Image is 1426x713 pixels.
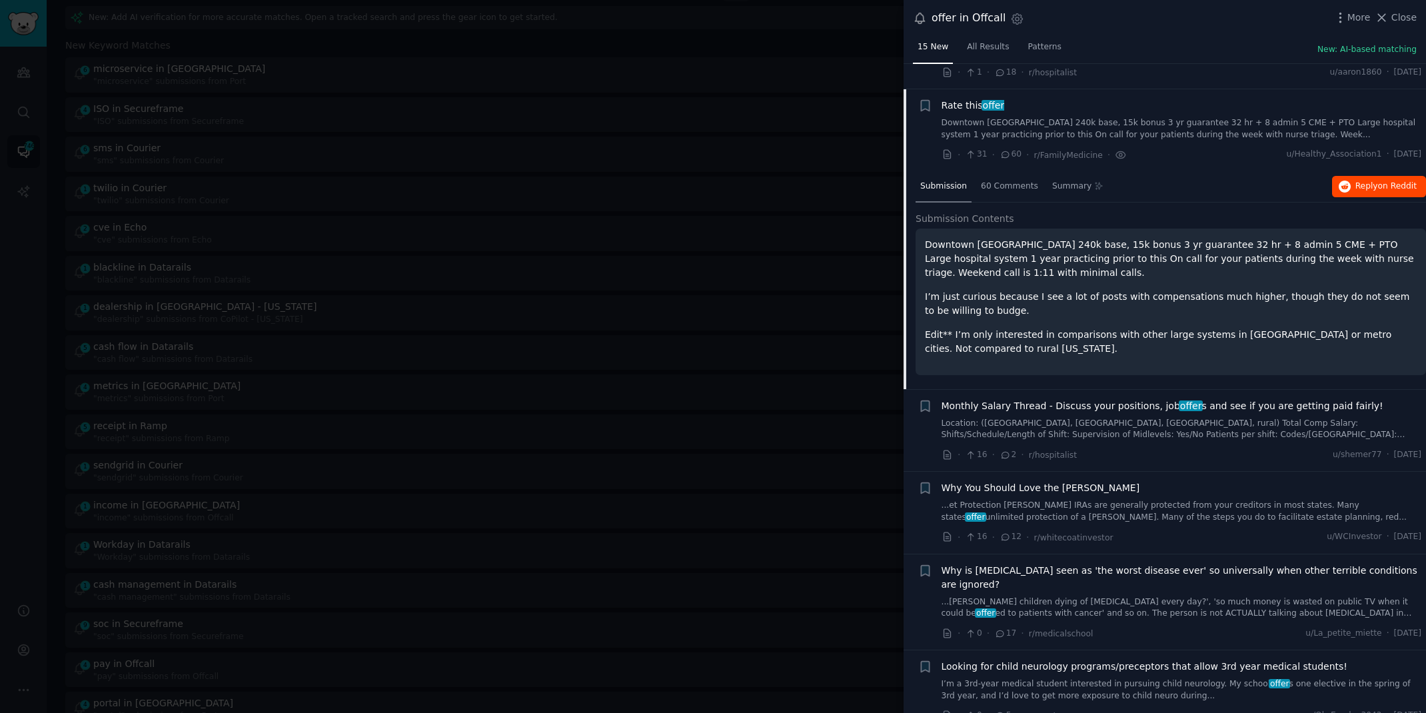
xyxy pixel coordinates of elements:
[965,531,987,543] span: 16
[1330,67,1382,79] span: u/aaron1860
[1391,11,1417,25] span: Close
[982,100,1006,111] span: offer
[992,530,995,544] span: ·
[987,65,990,79] span: ·
[958,148,960,162] span: ·
[1034,151,1103,160] span: r/FamilyMedicine
[1000,149,1022,161] span: 60
[1347,11,1371,25] span: More
[967,41,1009,53] span: All Results
[942,678,1422,702] a: I’m a 3rd-year medical student interested in pursuing child neurology. My schooloffers one electi...
[975,608,996,618] span: offer
[942,660,1347,674] a: Looking for child neurology programs/preceptors that allow 3rd year medical students!
[1305,628,1381,640] span: u/La_petite_miette
[916,212,1014,226] span: Submission Contents
[1378,181,1417,191] span: on Reddit
[1387,628,1389,640] span: ·
[1000,531,1022,543] span: 12
[925,238,1417,280] p: Downtown [GEOGRAPHIC_DATA] 240k base, 15k bonus 3 yr guarantee 32 hr + 8 admin 5 CME + PTO Large ...
[1333,449,1382,461] span: u/shemer77
[1029,450,1077,460] span: r/hospitalist
[1327,531,1381,543] span: u/WCInvestor
[965,628,982,640] span: 0
[1387,67,1389,79] span: ·
[918,41,948,53] span: 15 New
[1387,531,1389,543] span: ·
[1394,67,1421,79] span: [DATE]
[965,149,987,161] span: 31
[992,148,995,162] span: ·
[942,399,1383,413] span: Monthly Salary Thread - Discuss your positions, job s and see if you are getting paid fairly!
[1024,37,1066,64] a: Patterns
[1029,629,1093,638] span: r/medicalschool
[958,65,960,79] span: ·
[965,67,982,79] span: 1
[1021,448,1024,462] span: ·
[1269,679,1290,688] span: offer
[1026,148,1029,162] span: ·
[1000,449,1016,461] span: 2
[1394,628,1421,640] span: [DATE]
[958,530,960,544] span: ·
[1029,68,1077,77] span: r/hospitalist
[994,628,1016,640] span: 17
[994,67,1016,79] span: 18
[920,181,967,193] span: Submission
[1394,149,1421,161] span: [DATE]
[1107,148,1110,162] span: ·
[942,99,1005,113] a: Rate thisoffer
[1179,400,1203,411] span: offer
[1028,41,1062,53] span: Patterns
[1287,149,1382,161] span: u/Healthy_Association1
[1332,176,1426,197] button: Replyon Reddit
[942,596,1422,620] a: ...[PERSON_NAME] children dying of [MEDICAL_DATA] every day?', 'so much money is wasted on public...
[1333,11,1371,25] button: More
[1387,149,1389,161] span: ·
[965,449,987,461] span: 16
[1355,181,1417,193] span: Reply
[1387,449,1389,461] span: ·
[1034,533,1113,542] span: r/whitecoatinvestor
[913,37,953,64] a: 15 New
[925,290,1417,318] p: I’m just curious because I see a lot of posts with compensations much higher, though they do not ...
[1021,626,1024,640] span: ·
[942,481,1140,495] a: Why You Should Love the [PERSON_NAME]
[942,418,1422,441] a: Location: ([GEOGRAPHIC_DATA], [GEOGRAPHIC_DATA], [GEOGRAPHIC_DATA], rural) Total Comp Salary: Shi...
[925,328,1417,356] p: Edit** I’m only interested in comparisons with other large systems in [GEOGRAPHIC_DATA] or metro ...
[1317,44,1417,56] button: New: AI-based matching
[987,626,990,640] span: ·
[962,37,1014,64] a: All Results
[942,564,1422,592] a: Why is [MEDICAL_DATA] seen as 'the worst disease ever' so universally when other terrible conditi...
[942,500,1422,523] a: ...et Protection [PERSON_NAME] IRAs are generally protected from your creditors in most states. M...
[1394,531,1421,543] span: [DATE]
[942,117,1422,141] a: Downtown [GEOGRAPHIC_DATA] 240k base, 15k bonus 3 yr guarantee 32 hr + 8 admin 5 CME + PTO Large ...
[932,10,1006,27] div: offer in Offcall
[942,399,1383,413] a: Monthly Salary Thread - Discuss your positions, joboffers and see if you are getting paid fairly!
[942,99,1005,113] span: Rate this
[1394,449,1421,461] span: [DATE]
[965,512,986,522] span: offer
[981,181,1038,193] span: 60 Comments
[1052,181,1091,193] span: Summary
[1021,65,1024,79] span: ·
[1026,530,1029,544] span: ·
[992,448,995,462] span: ·
[958,626,960,640] span: ·
[1375,11,1417,25] button: Close
[958,448,960,462] span: ·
